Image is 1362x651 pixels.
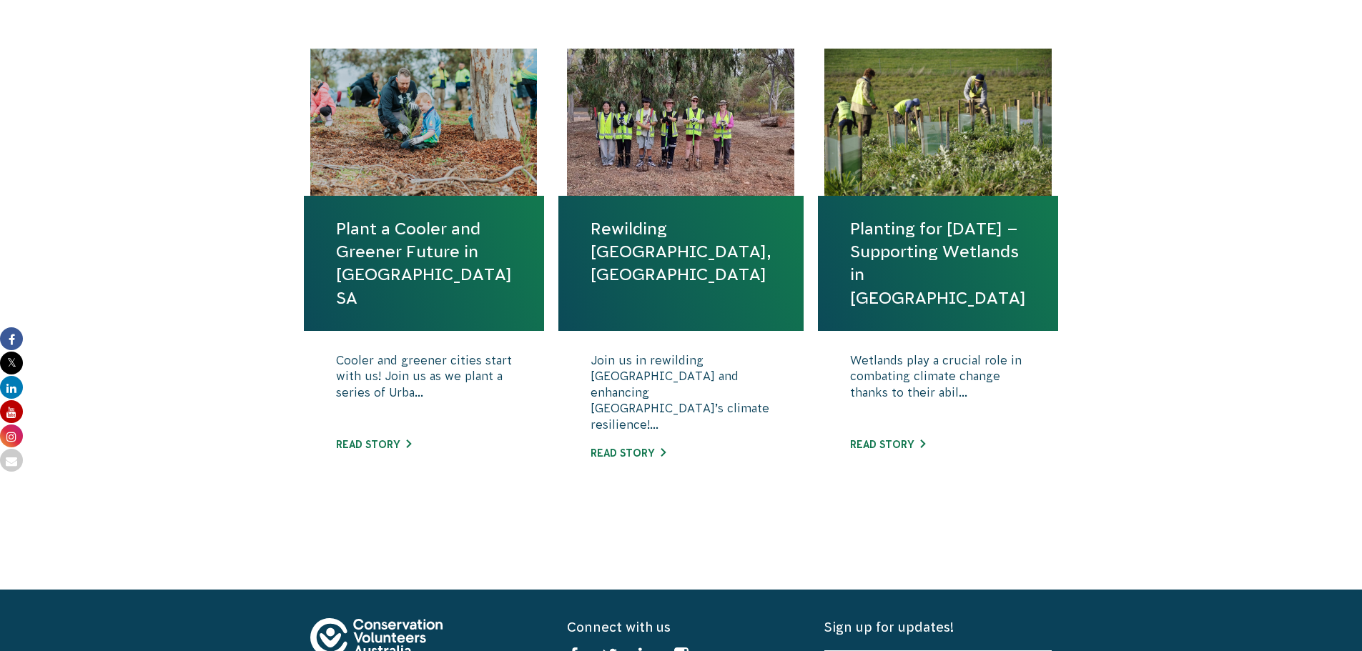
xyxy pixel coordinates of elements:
h5: Connect with us [567,618,794,636]
h5: Sign up for updates! [824,618,1052,636]
a: Rewilding [GEOGRAPHIC_DATA], [GEOGRAPHIC_DATA] [591,217,771,287]
p: Join us in rewilding [GEOGRAPHIC_DATA] and enhancing [GEOGRAPHIC_DATA]’s climate resilience!... [591,352,771,432]
p: Wetlands play a crucial role in combating climate change thanks to their abil... [850,352,1026,424]
a: Read story [336,439,411,450]
a: Read story [850,439,925,450]
a: Plant a Cooler and Greener Future in [GEOGRAPHIC_DATA] SA [336,217,512,309]
a: Read story [591,447,666,459]
p: Cooler and greener cities start with us! Join us as we plant a series of Urba... [336,352,512,424]
a: Planting for [DATE] – Supporting Wetlands in [GEOGRAPHIC_DATA] [850,217,1026,309]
